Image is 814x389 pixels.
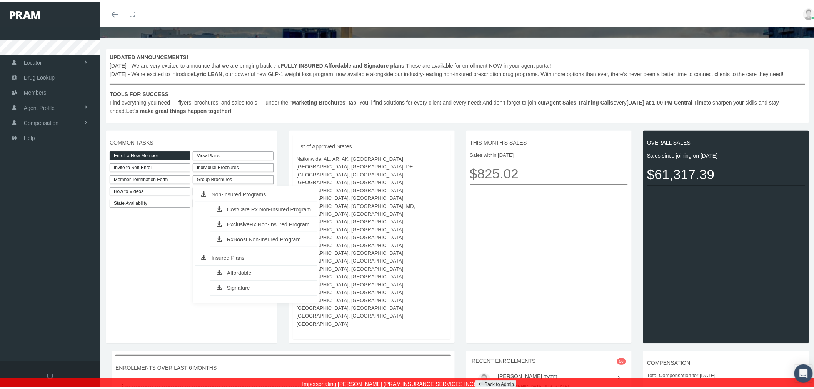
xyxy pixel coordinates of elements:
a: [PERSON_NAME] [498,372,542,378]
a: Enroll a New Member [110,150,190,159]
b: Marketing Brochures [292,98,345,104]
span: Help [24,129,35,144]
a: Invite to Self-Enroll [110,162,190,171]
a: Non-Insured Programs [195,188,317,198]
b: TOOLS FOR SUCCESS [110,90,168,96]
small: [DATE] [544,373,557,377]
b: [DATE] at 1:00 PM Central Time [627,98,707,104]
div: Individual Brochures [193,162,274,171]
span: $825.02 [470,161,628,183]
a: RxBoost Non-Insured Program [210,233,317,243]
b: Lyric LEAN [193,70,222,76]
div: Group Brochures [193,174,274,183]
span: Sales since joining on [DATE] [647,150,805,158]
span: Compensation [24,114,58,129]
span: Agent Profile [24,99,55,114]
span: Members [24,84,46,98]
a: Affordable [210,266,317,277]
span: 56 [617,357,626,363]
span: ENROLLMENTS OVER LAST 6 MONTHS [115,362,451,371]
span: COMMON TASKS [110,137,274,145]
span: COMPENSATION [647,357,805,366]
b: UPDATED ANNOUNCEMENTS! [110,53,188,59]
span: Total Compensation for [DATE] [647,370,805,378]
span: OVERALL SALES [647,137,805,145]
a: Back to Admin [475,379,517,387]
span: List of Approved States [297,141,447,149]
b: FULLY INSURED Affordable and Signature plans! [281,61,406,67]
a: View Plans [193,150,274,159]
a: Insured Plans [195,251,317,262]
a: ExclusiveRx Non-Insured Program [210,218,317,228]
a: Signature [210,281,317,292]
span: THIS MONTH'S SALES [470,137,628,145]
b: Let’s make great things happen together! [126,106,232,113]
img: user-placeholder.jpg [478,372,490,384]
a: CostCare Rx Non-Insured Program [210,203,317,213]
span: Drug Lookup [24,69,55,83]
span: Nationwide: AL, AR, AK, [GEOGRAPHIC_DATA], [GEOGRAPHIC_DATA], [GEOGRAPHIC_DATA], DE, [GEOGRAPHIC_... [297,154,447,326]
a: How to Videos [110,186,190,194]
span: Sales within [DATE] [470,150,628,158]
span: RECENT ENROLLMENTS [472,356,536,362]
div: Open Intercom Messenger [794,363,813,381]
span: $61,317.39 [647,162,805,183]
span: Locator [24,54,42,68]
img: PRAM_20_x_78.png [10,10,40,17]
a: State Availability [110,198,190,206]
a: Member Termination Form [110,174,190,183]
span: [DATE] - We are very excited to announce that we are bringing back the These are available for en... [110,52,805,114]
b: Agent Sales Training Calls [546,98,614,104]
